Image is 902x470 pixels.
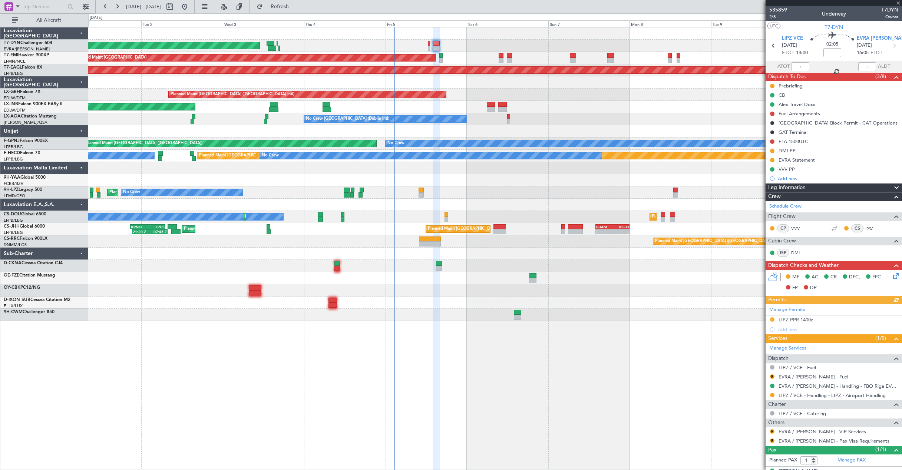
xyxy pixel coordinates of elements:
[123,187,140,198] div: No Crew
[4,114,21,119] span: LX-AOA
[4,261,63,265] a: D-CKNACessna Citation CJ4
[768,261,839,270] span: Dispatch Checks and Weather
[596,229,612,234] div: -
[770,429,774,434] button: R
[872,274,881,281] span: FFC
[796,49,808,57] span: 14:00
[4,90,20,94] span: LX-GBH
[770,438,774,443] button: R
[768,334,787,343] span: Services
[141,20,222,27] div: Tue 2
[4,303,23,309] a: ELLX/LUX
[875,73,886,80] span: (3/8)
[4,285,20,290] span: OY-CBK
[184,224,301,235] div: Planned Maint [GEOGRAPHIC_DATA] ([GEOGRAPHIC_DATA])
[4,236,20,241] span: CS-RRC
[4,107,26,113] a: EDLW/DTM
[779,129,807,135] div: GAT Terminal
[779,364,816,371] a: LIPZ / VCE - Fuel
[253,1,298,13] button: Refresh
[109,187,192,198] div: Planned Maint Nice ([GEOGRAPHIC_DATA])
[428,224,545,235] div: Planned Maint [GEOGRAPHIC_DATA] ([GEOGRAPHIC_DATA])
[875,334,886,342] span: (1/5)
[4,230,23,235] a: LFPB/LBG
[769,14,787,20] span: 2/8
[4,156,23,162] a: LFPB/LBG
[779,392,886,398] a: LIPZ / VCE - Handling - LIPZ - Airoport Handling
[768,73,806,81] span: Dispatch To-Dos
[768,418,784,427] span: Others
[865,225,882,232] a: PAV
[778,175,898,182] div: Add new
[768,446,776,454] span: Pax
[769,6,787,14] span: 535859
[857,42,872,49] span: [DATE]
[223,20,304,27] div: Wed 3
[4,224,45,229] a: CS-JHHGlobal 6000
[612,225,629,229] div: KSFO
[8,14,80,26] button: All Aircraft
[4,139,20,143] span: F-GPNJ
[23,1,65,12] input: Trip Number
[148,225,165,229] div: LPCS
[4,298,70,302] a: D-IXON SUBCessna Citation M2
[306,113,389,125] div: No Crew [GEOGRAPHIC_DATA] (Dublin Intl)
[4,212,46,216] a: CS-DOUGlobal 6500
[4,65,22,70] span: T7-EAGL
[878,63,890,70] span: ALDT
[76,52,146,63] div: Planned Maint [GEOGRAPHIC_DATA]
[825,23,843,31] span: T7-DYN
[150,229,167,234] div: 07:45 Z
[4,53,49,57] a: T7-EMIHawker 900XP
[4,151,20,155] span: F-HECD
[4,65,42,70] a: T7-EAGLFalcon 8X
[769,457,797,464] label: Planned PAX
[849,274,860,281] span: DFC,
[4,236,47,241] a: CS-RRCFalcon 900LX
[90,15,102,21] div: [DATE]
[264,4,295,9] span: Refresh
[4,261,22,265] span: D-CKNA
[4,310,54,314] a: 9H-CWMChallenger 850
[262,150,279,161] div: No Crew
[779,374,848,380] a: EVRA / [PERSON_NAME] - Fuel
[4,310,23,314] span: 9H-CWM
[782,49,794,57] span: ETOT
[4,273,19,278] span: OE-FZE
[4,212,21,216] span: CS-DOU
[4,102,18,106] span: LX-INB
[652,211,769,222] div: Planned Maint [GEOGRAPHIC_DATA] ([GEOGRAPHIC_DATA])
[467,20,548,27] div: Sat 6
[171,89,294,100] div: Planned Maint [GEOGRAPHIC_DATA] ([GEOGRAPHIC_DATA] Intl)
[4,188,19,192] span: 9H-LPZ
[4,273,55,278] a: OE-FZECitation Mustang
[4,95,26,101] a: EDLW/DTM
[711,20,792,27] div: Tue 9
[777,249,789,257] div: ISP
[19,18,78,23] span: All Aircraft
[4,114,57,119] a: LX-AOACitation Mustang
[792,274,799,281] span: MF
[199,150,316,161] div: Planned Maint [GEOGRAPHIC_DATA] ([GEOGRAPHIC_DATA])
[4,144,23,150] a: LFPB/LBG
[779,383,898,389] a: EVRA / [PERSON_NAME] - Handling - FBO Riga EVRA / [PERSON_NAME]
[4,41,52,45] a: T7-DYNChallenger 604
[875,446,886,453] span: (1/1)
[4,224,20,229] span: CS-JHH
[655,236,772,247] div: Planned Maint [GEOGRAPHIC_DATA] ([GEOGRAPHIC_DATA])
[630,20,711,27] div: Mon 8
[777,63,790,70] span: ATOT
[4,298,30,302] span: D-IXON SUB
[782,35,803,42] span: LIPZ VCE
[779,138,808,145] div: ETA 1500UTC
[4,139,48,143] a: F-GPNJFalcon 900EX
[779,438,889,444] a: EVRA / [PERSON_NAME] - Pax Visa Requirements
[851,224,863,232] div: CS
[779,92,785,98] div: CB
[826,41,838,48] span: 02:05
[791,249,808,256] a: DMI
[769,203,802,210] a: Schedule Crew
[596,225,612,229] div: EHAM
[779,110,820,117] div: Fuel Arrangements
[131,225,148,229] div: KRNO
